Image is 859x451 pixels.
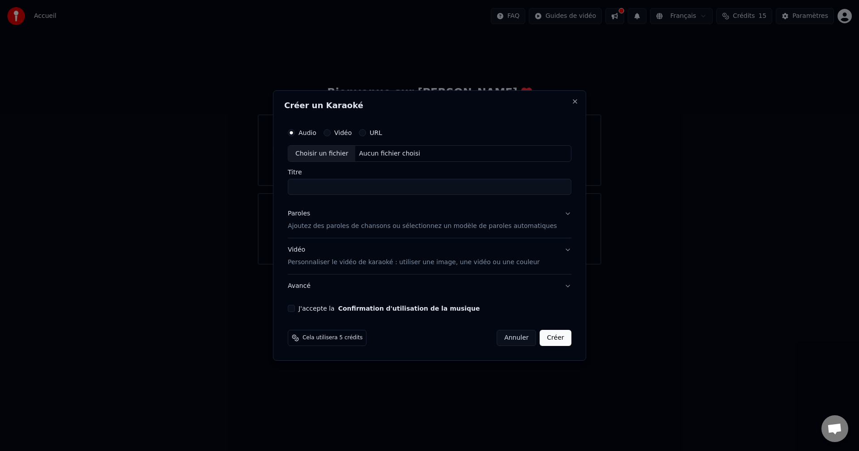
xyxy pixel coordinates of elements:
[288,202,571,238] button: ParolesAjoutez des paroles de chansons ou sélectionnez un modèle de paroles automatiques
[298,130,316,136] label: Audio
[540,330,571,346] button: Créer
[288,258,540,267] p: Personnaliser le vidéo de karaoké : utiliser une image, une vidéo ou une couleur
[288,246,540,267] div: Vidéo
[497,330,536,346] button: Annuler
[288,274,571,298] button: Avancé
[288,146,355,162] div: Choisir un fichier
[288,210,310,219] div: Paroles
[298,305,480,312] label: J'accepte la
[288,169,571,176] label: Titre
[334,130,352,136] label: Vidéo
[370,130,382,136] label: URL
[288,222,557,231] p: Ajoutez des paroles de chansons ou sélectionnez un modèle de paroles automatiques
[338,305,480,312] button: J'accepte la
[302,334,362,341] span: Cela utilisera 5 crédits
[288,239,571,274] button: VidéoPersonnaliser le vidéo de karaoké : utiliser une image, une vidéo ou une couleur
[284,101,575,110] h2: Créer un Karaoké
[356,149,424,158] div: Aucun fichier choisi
